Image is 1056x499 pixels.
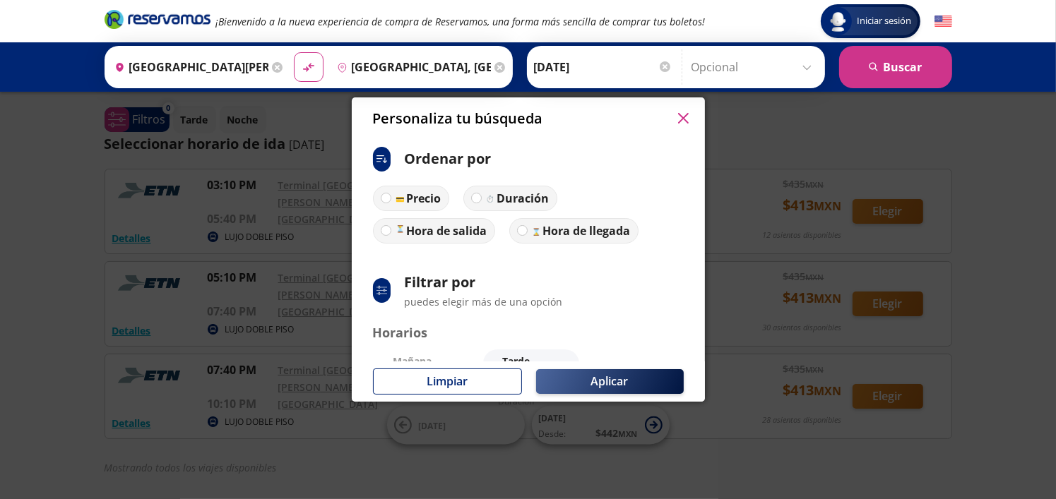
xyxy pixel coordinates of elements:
[331,49,491,85] input: Buscar Destino
[692,49,818,85] input: Opcional
[407,222,487,239] p: Hora de salida
[497,190,550,207] p: Duración
[405,272,563,293] p: Filtrar por
[105,8,210,34] a: Brand Logo
[373,349,469,385] button: Mañana7:00 am - 11:59 am
[216,15,706,28] em: ¡Bienvenido a la nueva experiencia de compra de Reservamos, una forma más sencilla de comprar tus...
[393,354,461,368] p: Mañana
[543,222,631,239] p: Hora de llegada
[373,108,543,129] p: Personaliza tu búsqueda
[483,349,579,385] button: Tarde12:00 pm - 6:59 pm
[373,368,522,395] button: Limpiar
[373,323,684,342] p: Horarios
[105,8,210,30] i: Brand Logo
[405,294,563,309] p: puedes elegir más de una opción
[839,46,952,88] button: Buscar
[407,190,441,207] p: Precio
[935,13,952,30] button: English
[503,354,572,368] p: Tarde
[536,369,684,394] button: Aplicar
[852,14,918,28] span: Iniciar sesión
[534,49,672,85] input: Elegir Fecha
[109,49,268,85] input: Buscar Origen
[405,148,492,169] p: Ordenar por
